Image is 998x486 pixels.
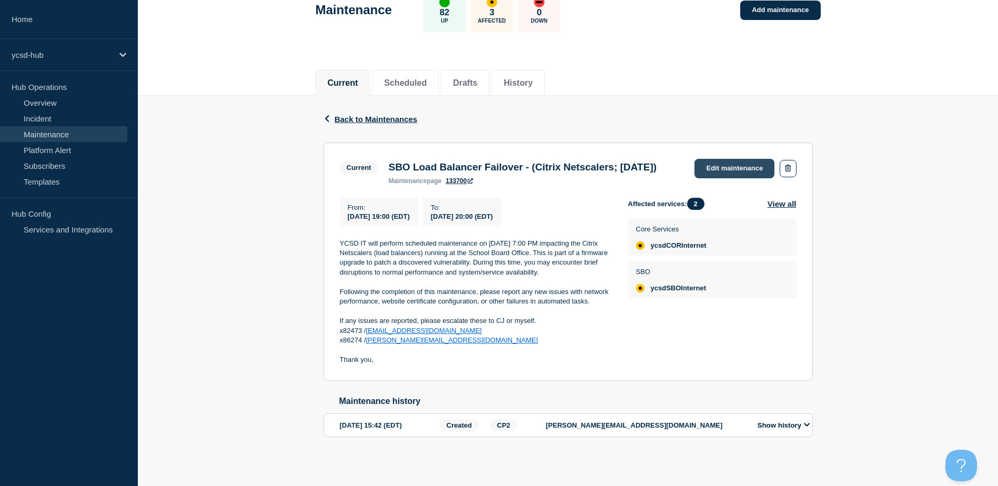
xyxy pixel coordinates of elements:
a: 133700 [446,177,473,185]
span: ycsdCORInternet [651,241,707,250]
p: ycsd-hub [12,50,113,59]
p: YCSD IT will perform scheduled maintenance on [DATE] 7:00 PM impacting the Citrix Netscalers (loa... [340,239,611,278]
p: Down [531,18,548,24]
p: Thank you, [340,355,611,364]
div: affected [636,284,644,292]
div: [DATE] 15:42 (EDT) [340,419,437,431]
p: SBO [636,268,706,276]
p: x82473 / [340,326,611,336]
span: ycsdSBOInternet [651,284,706,292]
span: Back to Maintenances [335,115,418,124]
p: 82 [439,7,449,18]
p: From : [348,204,410,211]
button: History [503,78,532,88]
a: [EMAIL_ADDRESS][DOMAIN_NAME] [366,327,481,335]
iframe: Help Scout Beacon - Open [945,450,977,481]
span: CP2 [490,419,517,431]
p: Up [441,18,448,24]
p: To : [431,204,493,211]
p: Following the completion of this maintenance, please report any new issues with network performan... [340,287,611,307]
p: 0 [537,7,541,18]
a: Add maintenance [740,1,820,20]
p: x86274 / [340,336,611,345]
h3: SBO Load Balancer Failover - (Citrix Netscalers; [DATE]) [388,161,657,173]
span: Created [440,419,479,431]
h1: Maintenance [316,3,392,17]
p: Affected [478,18,506,24]
button: Scheduled [384,78,427,88]
a: Edit maintenance [694,159,774,178]
button: Drafts [453,78,477,88]
div: affected [636,241,644,250]
button: Back to Maintenances [324,115,418,124]
button: View all [768,198,797,210]
span: Affected services: [628,198,710,210]
span: 2 [687,198,704,210]
button: Current [328,78,358,88]
p: page [388,177,441,185]
h2: Maintenance history [339,397,813,406]
span: [DATE] 19:00 (EDT) [348,212,410,220]
button: Show history [754,421,813,430]
p: [PERSON_NAME][EMAIL_ADDRESS][DOMAIN_NAME] [546,421,746,429]
p: 3 [489,7,494,18]
a: [PERSON_NAME][EMAIL_ADDRESS][DOMAIN_NAME] [366,336,538,344]
p: Core Services [636,225,707,233]
span: Current [340,161,378,174]
span: [DATE] 20:00 (EDT) [431,212,493,220]
p: If any issues are reported, please escalate these to CJ or myself. [340,316,611,326]
span: maintenance [388,177,427,185]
